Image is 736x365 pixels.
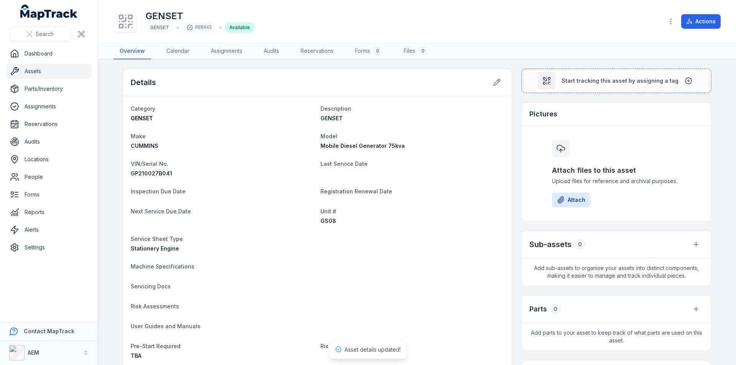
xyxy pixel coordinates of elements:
div: Available [225,22,255,33]
span: Add parts to your asset to keep track of what parts are used on this asset. [522,323,711,350]
a: Assignments [205,43,248,59]
span: Description [320,105,351,112]
div: 0 [550,304,561,314]
button: Actions [681,14,721,29]
a: MapTrack [20,5,78,20]
span: Start tracking this asset by assigning a tag [562,77,678,85]
span: Make [131,133,146,139]
span: Category [131,105,155,112]
span: Machine Specifications [131,263,194,270]
a: Forms [6,187,92,202]
span: TBA [131,352,141,359]
div: 0 [418,46,427,56]
a: Reservations [294,43,340,59]
span: GENSET [320,115,343,121]
div: 0 [373,46,382,56]
span: Risk Assessment needed? [320,343,391,349]
h2: Details [131,77,156,88]
span: Model [320,133,337,139]
span: Next Service Due Date [131,208,191,214]
h3: Parts [529,304,547,314]
a: Calendar [160,43,195,59]
div: 0 [575,239,585,250]
a: Reservations [6,116,92,132]
span: Pre-Start Required [131,343,181,349]
h3: Attach files to this asset [552,165,681,176]
h3: Pictures [529,109,557,119]
span: GP210027B041 [131,170,172,177]
span: GENSET [150,25,169,30]
a: Parts/Inventory [6,81,92,97]
span: Risk Assessments [131,303,179,309]
span: Mobile Diesel Generator 75kva [320,142,405,149]
button: Attach [552,193,590,207]
h2: Sub-assets [529,239,572,250]
span: Registration Renewal Date [320,188,392,195]
span: User Guides and Manuals [131,323,200,329]
span: Inspection Due Date [131,188,186,195]
span: Asset details updated! [345,346,401,353]
div: 088443 [182,22,216,33]
span: Upload files for reference and archival purposes. [552,177,681,185]
span: VIN/Serial No. [131,160,168,167]
a: Files0 [398,43,434,59]
span: Last Service Date [320,160,368,167]
strong: AEM [28,349,39,356]
a: Overview [113,43,151,59]
button: Start tracking this asset by assigning a tag [521,69,711,93]
span: CUMMINS [131,142,158,149]
h1: GENSET [146,10,255,22]
span: GENSET [131,115,153,121]
a: Dashboard [6,46,92,61]
a: Alerts [6,222,92,237]
a: Audits [6,134,92,149]
a: Locations [6,152,92,167]
a: Assets [6,64,92,79]
a: People [6,169,92,185]
span: Stationery Engine [131,245,179,252]
span: GS08 [320,218,336,224]
a: Forms0 [349,43,388,59]
a: Assignments [6,99,92,114]
a: Audits [258,43,285,59]
button: Search [9,27,71,41]
a: Settings [6,240,92,255]
strong: Contact MapTrack [24,328,74,334]
a: Reports [6,205,92,220]
span: Servicing Docs [131,283,171,290]
span: Search [36,30,54,38]
span: Add sub-assets to organise your assets into distinct components, making it easier to manage and t... [522,258,711,286]
span: Unit # [320,208,336,214]
span: Service Sheet Type [131,236,183,242]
